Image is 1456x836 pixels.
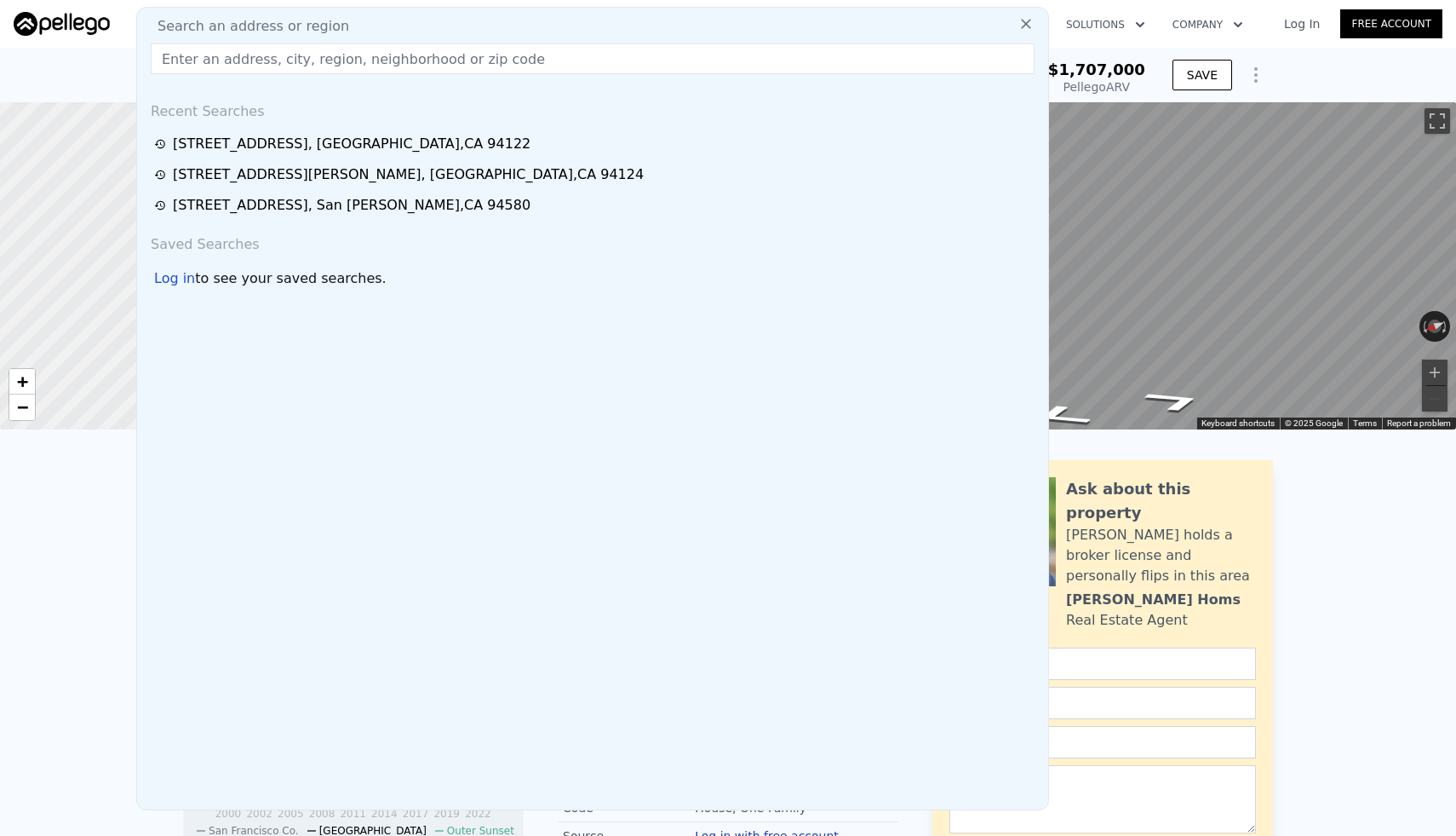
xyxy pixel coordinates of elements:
[1442,311,1451,342] button: Rotate clockwise
[173,134,530,154] div: [STREET_ADDRESS] , [GEOGRAPHIC_DATA] , CA 94122
[1004,399,1118,432] path: Go North, 26th Ave
[1052,9,1159,40] button: Solutions
[154,268,195,289] div: Log in
[195,268,386,289] span: to see your saved searches.
[1422,386,1447,412] button: Zoom out
[949,648,1256,680] input: Name
[144,88,1041,129] div: Recent Searches
[215,808,242,820] tspan: 2000
[779,102,1456,430] div: Street View
[309,808,335,820] tspan: 2008
[173,195,530,216] div: [STREET_ADDRESS] , San [PERSON_NAME] , CA 94580
[1239,58,1273,92] button: Show Options
[1066,590,1241,610] div: [PERSON_NAME] Homs
[1118,384,1232,418] path: Go South, 26th Ave
[1387,418,1451,428] a: Report a problem
[9,369,35,395] a: Zoom in
[1419,311,1429,342] button: Rotate counterclockwise
[465,808,491,820] tspan: 2022
[433,808,460,820] tspan: 2019
[1066,525,1256,586] div: [PERSON_NAME] holds a broker license and personally flips in this area
[154,134,1036,154] a: [STREET_ADDRESS], [GEOGRAPHIC_DATA],CA 94122
[403,808,429,820] tspan: 2017
[1172,60,1232,90] button: SAVE
[151,43,1035,74] input: Enter an address, city, region, neighborhood or zip code
[154,195,1036,216] a: [STREET_ADDRESS], San [PERSON_NAME],CA 94580
[1285,418,1343,428] span: © 2025 Google
[1066,610,1188,631] div: Real Estate Agent
[14,12,110,36] img: Pellego
[246,808,272,820] tspan: 2002
[17,371,28,392] span: +
[9,395,35,420] a: Zoom out
[1201,418,1275,430] button: Keyboard shortcuts
[949,687,1256,719] input: Email
[144,16,349,37] span: Search an address or region
[154,164,1036,185] a: [STREET_ADDRESS][PERSON_NAME], [GEOGRAPHIC_DATA],CA 94124
[1419,314,1452,338] button: Reset the view
[1353,418,1377,428] a: Terms
[1264,15,1340,32] a: Log In
[278,808,304,820] tspan: 2005
[1422,360,1447,385] button: Zoom in
[1048,61,1145,78] span: $1,707,000
[949,726,1256,758] input: Phone
[1066,477,1256,525] div: Ask about this property
[1159,9,1257,40] button: Company
[144,221,1041,262] div: Saved Searches
[371,808,398,820] tspan: 2014
[1424,108,1450,134] button: Toggle fullscreen view
[340,808,366,820] tspan: 2011
[1048,78,1145,95] div: Pellego ARV
[1340,9,1442,38] a: Free Account
[173,164,644,185] div: [STREET_ADDRESS][PERSON_NAME] , [GEOGRAPHIC_DATA] , CA 94124
[17,396,28,418] span: −
[779,102,1456,430] div: Map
